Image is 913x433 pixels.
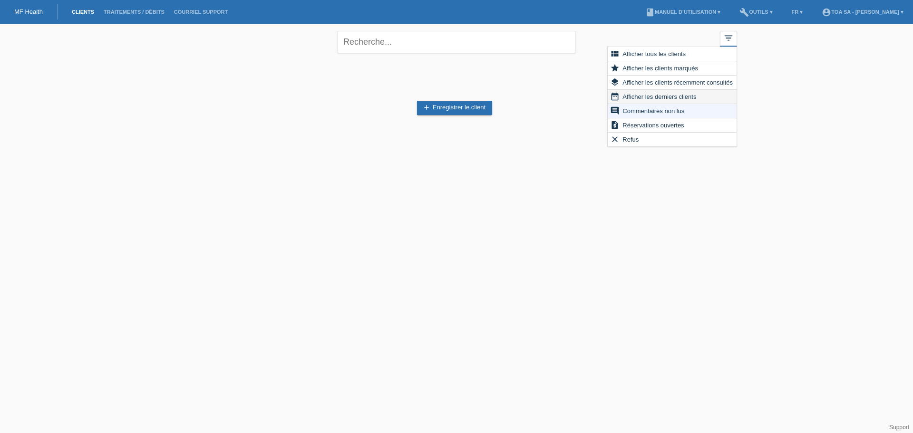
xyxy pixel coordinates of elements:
[739,8,749,17] i: build
[735,9,777,15] a: buildOutils ▾
[423,104,430,111] i: add
[621,48,687,59] span: Afficher tous les clients
[610,63,620,73] i: star
[621,134,640,145] span: Refus
[610,77,620,87] i: layers
[621,62,699,74] span: Afficher les clients marqués
[621,105,686,116] span: Commentaires non lus
[67,9,99,15] a: Clients
[610,92,620,101] i: date_range
[14,8,43,15] a: MF Health
[641,9,725,15] a: bookManuel d’utilisation ▾
[621,119,685,131] span: Réservations ouvertes
[621,77,734,88] span: Afficher les clients récemment consultés
[610,106,620,115] i: comment
[889,424,909,431] a: Support
[822,8,831,17] i: account_circle
[621,91,698,102] span: Afficher les derniers clients
[338,31,575,53] input: Recherche...
[169,9,233,15] a: Courriel Support
[787,9,808,15] a: FR ▾
[99,9,169,15] a: Traitements / débits
[610,120,620,130] i: request_quote
[610,49,620,58] i: view_module
[817,9,908,15] a: account_circleTOA SA - [PERSON_NAME] ▾
[645,8,655,17] i: book
[417,101,492,115] a: addEnregistrer le client
[723,33,734,43] i: filter_list
[610,135,620,144] i: clear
